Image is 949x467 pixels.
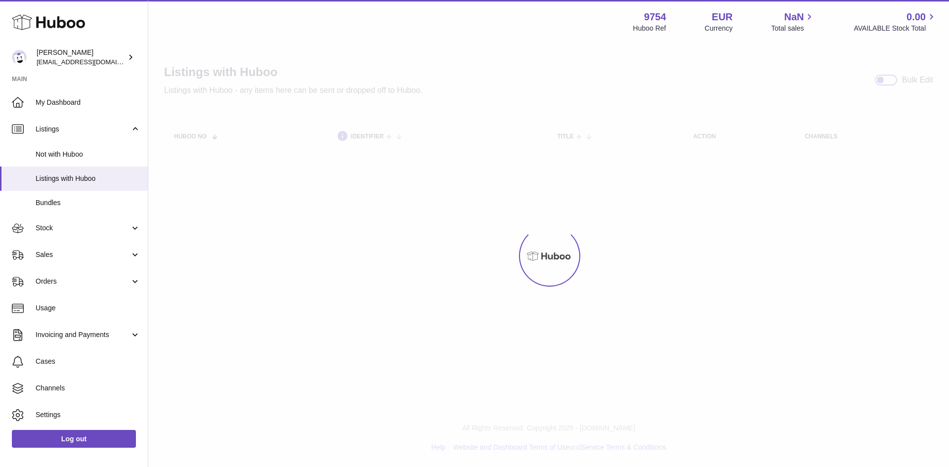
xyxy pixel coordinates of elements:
[36,383,140,393] span: Channels
[712,10,733,24] strong: EUR
[784,10,804,24] span: NaN
[36,330,130,340] span: Invoicing and Payments
[36,174,140,183] span: Listings with Huboo
[37,48,126,67] div: [PERSON_NAME]
[644,10,666,24] strong: 9754
[771,10,815,33] a: NaN Total sales
[36,125,130,134] span: Listings
[36,250,130,259] span: Sales
[12,430,136,448] a: Log out
[36,150,140,159] span: Not with Huboo
[705,24,733,33] div: Currency
[854,24,937,33] span: AVAILABLE Stock Total
[36,357,140,366] span: Cases
[36,277,130,286] span: Orders
[12,50,27,65] img: internalAdmin-9754@internal.huboo.com
[36,303,140,313] span: Usage
[36,223,130,233] span: Stock
[36,410,140,420] span: Settings
[854,10,937,33] a: 0.00 AVAILABLE Stock Total
[633,24,666,33] div: Huboo Ref
[36,98,140,107] span: My Dashboard
[36,198,140,208] span: Bundles
[37,58,145,66] span: [EMAIL_ADDRESS][DOMAIN_NAME]
[771,24,815,33] span: Total sales
[906,10,926,24] span: 0.00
